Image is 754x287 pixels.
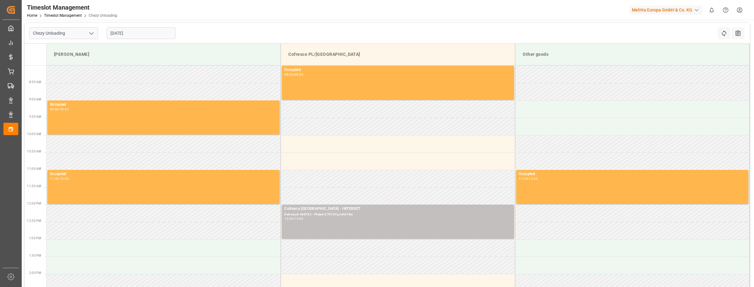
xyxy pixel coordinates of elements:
[27,150,41,153] span: 10:30 AM
[29,254,41,257] span: 1:30 PM
[27,132,41,136] span: 10:00 AM
[27,202,41,205] span: 12:00 PM
[284,67,512,73] div: Occupied
[520,49,744,60] div: Other goods
[86,29,96,38] button: open menu
[27,184,41,188] span: 11:30 AM
[284,73,293,76] div: 08:00
[528,177,529,180] div: -
[294,217,303,220] div: 13:00
[27,3,117,12] div: Timeslot Management
[29,27,98,39] input: Type to search/select
[29,80,41,84] span: 8:30 AM
[60,108,69,111] div: 10:00
[293,73,294,76] div: -
[59,108,60,111] div: -
[284,217,293,220] div: 12:00
[286,49,510,60] div: Cofresco PL/[GEOGRAPHIC_DATA]
[529,177,538,180] div: 12:00
[284,206,512,212] div: Cofresco [GEOGRAPHIC_DATA] - INTERSET
[27,167,41,170] span: 11:00 AM
[29,236,41,240] span: 1:00 PM
[59,177,60,180] div: -
[519,171,746,177] div: Occupied
[27,219,41,223] span: 12:30 PM
[44,13,82,18] a: Timeslot Management
[27,13,37,18] a: Home
[629,6,702,15] div: Melitta Europa GmbH & Co. KG
[50,171,277,177] div: Occupied
[705,3,719,17] button: show 0 new notifications
[294,73,303,76] div: 09:00
[60,177,69,180] div: 12:00
[719,3,733,17] button: Help Center
[293,217,294,220] div: -
[284,212,512,217] div: Delivery#:488762 - Plate#:CT5107p/ct4318w
[51,49,276,60] div: [PERSON_NAME]
[50,102,277,108] div: Occupied
[29,115,41,118] span: 9:30 AM
[29,271,41,275] span: 2:00 PM
[50,177,59,180] div: 11:00
[519,177,528,180] div: 11:00
[29,98,41,101] span: 9:00 AM
[629,4,705,16] button: Melitta Europa GmbH & Co. KG
[50,108,59,111] div: 09:00
[107,27,175,39] input: DD-MM-YYYY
